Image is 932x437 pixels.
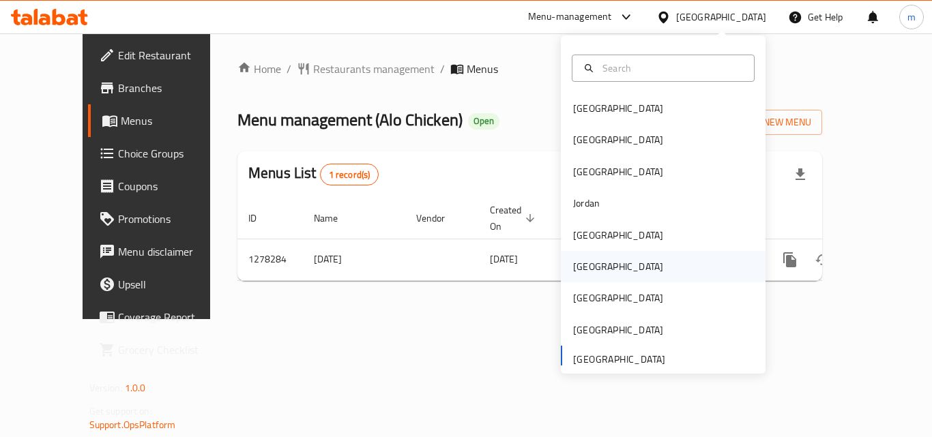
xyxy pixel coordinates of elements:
a: Branches [88,72,238,104]
div: [GEOGRAPHIC_DATA] [676,10,766,25]
span: Menus [467,61,498,77]
a: Coupons [88,170,238,202]
input: Search [597,61,746,76]
a: Upsell [88,268,238,301]
div: [GEOGRAPHIC_DATA] [573,322,663,337]
span: Created On [490,202,539,235]
a: Menus [88,104,238,137]
span: m [907,10,916,25]
span: [DATE] [490,250,518,268]
button: Add New Menu [716,110,822,135]
div: [GEOGRAPHIC_DATA] [573,259,663,274]
span: Restaurants management [313,61,435,77]
span: Menu management ( Alo Chicken ) [237,104,463,135]
span: Version: [89,379,123,397]
h2: Menus List [248,163,379,185]
a: Support.OpsPlatform [89,416,176,434]
a: Promotions [88,202,238,235]
nav: breadcrumb [237,61,822,77]
a: Coverage Report [88,301,238,333]
a: Restaurants management [297,61,435,77]
span: Name [314,210,355,226]
a: Home [237,61,281,77]
div: [GEOGRAPHIC_DATA] [573,132,663,147]
div: [GEOGRAPHIC_DATA] [573,101,663,116]
span: Upsell [118,276,227,292]
span: Grocery Checklist [118,342,227,358]
div: [GEOGRAPHIC_DATA] [573,290,663,305]
li: / [440,61,445,77]
span: Vendor [416,210,463,226]
div: Open [468,113,499,130]
span: 1.0.0 [125,379,146,397]
span: Branches [118,80,227,96]
a: Menu disclaimer [88,235,238,268]
a: Grocery Checklist [88,333,238,366]
span: Choice Groups [118,145,227,162]
span: Open [468,115,499,127]
span: Coupons [118,178,227,194]
a: Choice Groups [88,137,238,170]
a: Edit Restaurant [88,39,238,72]
span: Promotions [118,211,227,227]
div: Total records count [320,164,379,185]
span: 1 record(s) [321,168,379,181]
button: Change Status [806,243,839,276]
td: 1278284 [237,239,303,280]
div: [GEOGRAPHIC_DATA] [573,164,663,179]
span: Get support on: [89,402,152,420]
span: ID [248,210,274,226]
button: more [774,243,806,276]
span: Menus [121,112,227,129]
td: [DATE] [303,239,405,280]
span: Add New Menu [727,114,811,131]
div: Jordan [573,196,600,211]
li: / [287,61,291,77]
span: Menu disclaimer [118,243,227,260]
div: Menu-management [528,9,612,25]
div: Export file [784,158,817,191]
span: Coverage Report [118,309,227,325]
div: [GEOGRAPHIC_DATA] [573,228,663,243]
span: Edit Restaurant [118,47,227,63]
